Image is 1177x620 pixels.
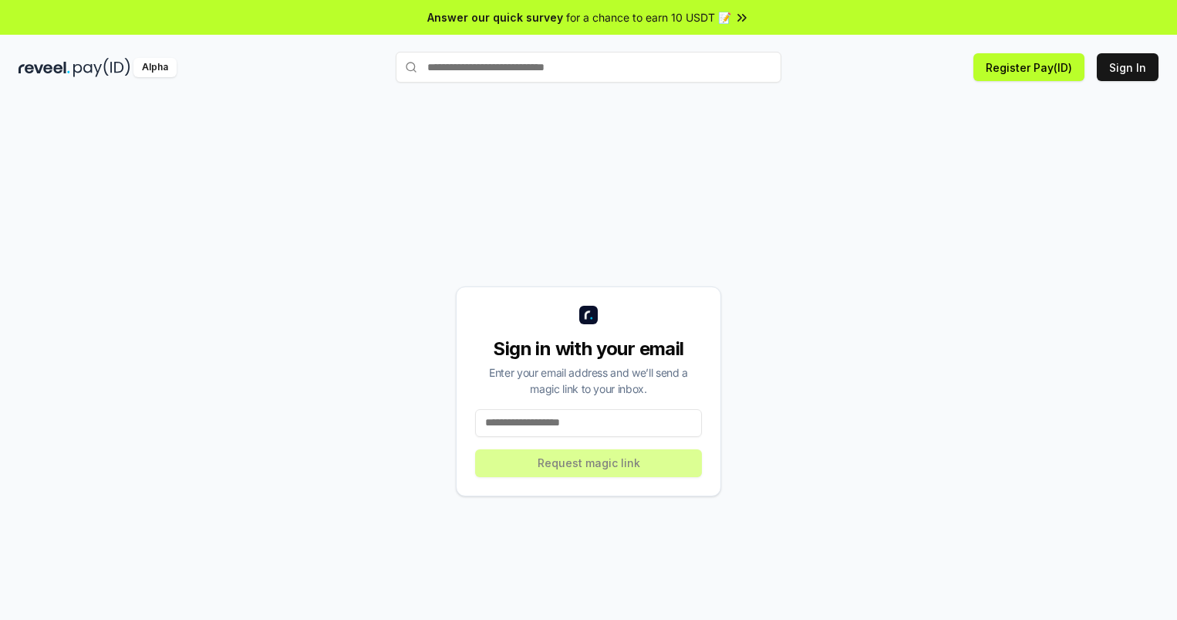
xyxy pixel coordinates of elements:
button: Register Pay(ID) [973,53,1084,81]
img: reveel_dark [19,58,70,77]
div: Enter your email address and we’ll send a magic link to your inbox. [475,364,702,397]
button: Sign In [1097,53,1158,81]
span: Answer our quick survey [427,9,563,25]
img: logo_small [579,306,598,324]
div: Alpha [133,58,177,77]
img: pay_id [73,58,130,77]
div: Sign in with your email [475,337,702,361]
span: for a chance to earn 10 USDT 📝 [566,9,731,25]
